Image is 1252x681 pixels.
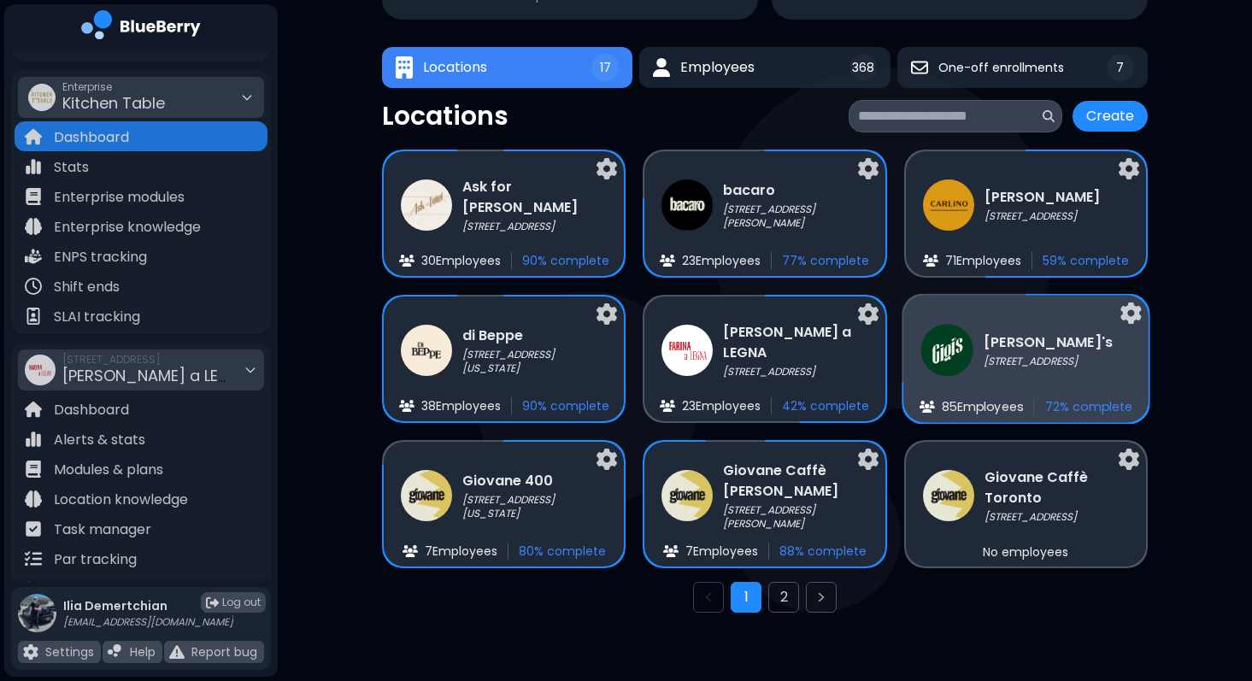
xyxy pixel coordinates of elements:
[682,398,761,414] p: 23 Employee s
[62,80,165,94] span: Enterprise
[945,253,1021,268] p: 71 Employee s
[23,644,38,660] img: file icon
[423,57,487,78] span: Locations
[597,449,617,470] img: settings
[984,332,1113,352] h3: [PERSON_NAME]'s
[401,470,452,521] img: company thumbnail
[723,461,867,502] h3: Giovane Caffè [PERSON_NAME]
[938,60,1064,75] span: One-off enrollments
[522,398,609,414] p: 90 % complete
[660,255,675,267] img: file icon
[723,203,867,230] p: [STREET_ADDRESS][PERSON_NAME]
[399,255,414,267] img: file icon
[108,644,123,660] img: file icon
[852,60,874,75] span: 368
[54,217,201,238] p: Enterprise knowledge
[425,543,497,559] p: 7 Employee s
[25,35,42,52] img: file icon
[462,220,607,233] p: [STREET_ADDRESS]
[985,187,1100,208] h3: [PERSON_NAME]
[639,47,890,88] button: EmployeesEmployees368
[653,58,670,78] img: Employees
[661,470,713,521] img: company thumbnail
[985,510,1129,524] p: [STREET_ADDRESS]
[63,615,233,629] p: [EMAIL_ADDRESS][DOMAIN_NAME]
[985,467,1129,508] h3: Giovane Caffè Toronto
[806,582,837,613] button: Next page
[396,56,413,79] img: Locations
[682,253,761,268] p: 23 Employee s
[920,324,973,376] img: company thumbnail
[858,303,879,325] img: settings
[25,188,42,205] img: file icon
[858,449,879,470] img: settings
[54,520,151,540] p: Task manager
[54,247,147,267] p: ENPS tracking
[25,490,42,508] img: file icon
[661,325,713,376] img: company thumbnail
[462,493,607,520] p: [STREET_ADDRESS][US_STATE]
[25,248,42,265] img: file icon
[1044,399,1132,414] p: 72 % complete
[462,471,607,491] h3: Giovane 400
[54,127,129,148] p: Dashboard
[25,461,42,478] img: file icon
[923,179,974,231] img: company thumbnail
[858,158,879,179] img: settings
[45,644,94,660] p: Settings
[382,101,508,132] p: Locations
[54,460,163,480] p: Modules & plans
[54,277,120,297] p: Shift ends
[401,325,452,376] img: company thumbnail
[1116,60,1124,75] span: 7
[25,431,42,448] img: file icon
[782,398,869,414] p: 42 % complete
[600,60,611,75] span: 17
[25,218,42,235] img: file icon
[54,157,89,178] p: Stats
[723,365,867,379] p: [STREET_ADDRESS]
[25,550,42,567] img: file icon
[421,253,501,268] p: 30 Employee s
[660,400,675,412] img: file icon
[25,355,56,385] img: company thumbnail
[18,594,56,632] img: profile photo
[401,179,452,231] img: company thumbnail
[191,644,257,660] p: Report bug
[522,253,609,268] p: 90 % complete
[399,400,414,412] img: file icon
[985,209,1100,223] p: [STREET_ADDRESS]
[1043,110,1055,122] img: search icon
[779,543,867,559] p: 88 % complete
[597,158,617,179] img: settings
[942,399,1023,414] p: 85 Employee s
[680,57,755,78] span: Employees
[685,543,758,559] p: 7 Employee s
[897,47,1148,88] button: One-off enrollmentsOne-off enrollments7
[723,322,867,363] h3: [PERSON_NAME] a LEGNA
[768,582,799,613] button: Go to page 2
[169,644,185,660] img: file icon
[206,596,219,609] img: logout
[25,520,42,537] img: file icon
[693,582,724,613] button: Previous page
[731,582,761,613] button: Go to page 1
[62,92,165,114] span: Kitchen Table
[382,47,632,88] button: LocationsLocations17
[63,598,233,613] p: Ilia Demertchian
[923,255,938,267] img: file icon
[983,544,1068,560] p: No employees
[984,355,1113,368] p: [STREET_ADDRESS]
[421,398,501,414] p: 38 Employee s
[1120,302,1141,325] img: settings
[1073,101,1148,132] button: Create
[663,545,679,557] img: file icon
[25,401,42,418] img: file icon
[54,549,137,570] p: Par tracking
[62,353,233,367] span: [STREET_ADDRESS]
[54,307,140,327] p: SLAI tracking
[462,177,607,218] h3: Ask for [PERSON_NAME]
[1043,253,1129,268] p: 59 % complete
[462,348,607,375] p: [STREET_ADDRESS][US_STATE]
[597,303,617,325] img: settings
